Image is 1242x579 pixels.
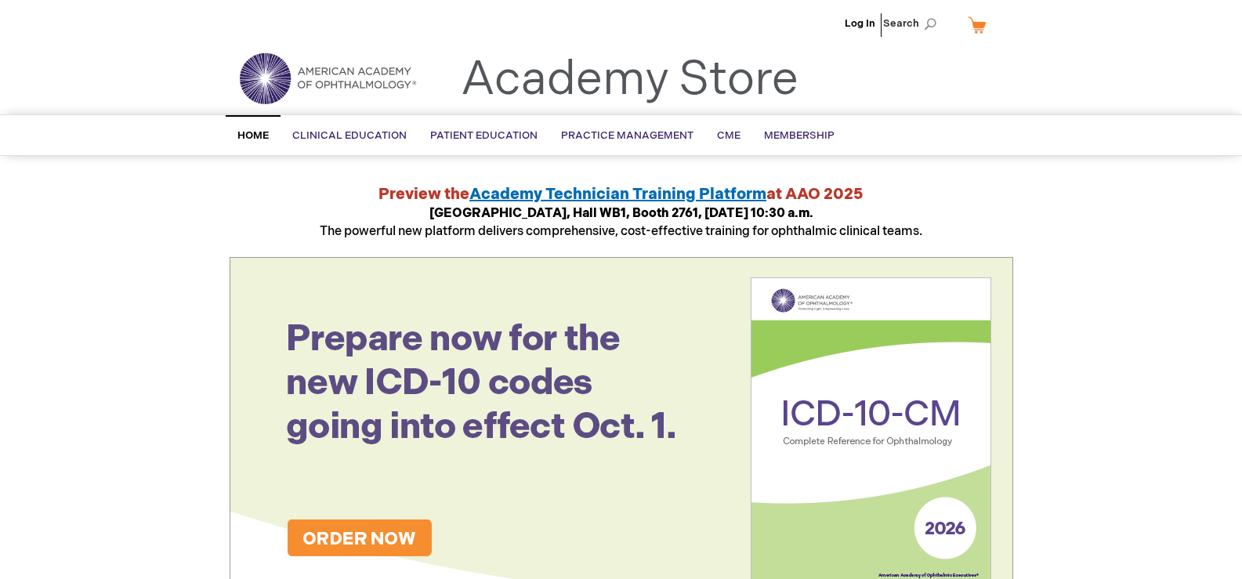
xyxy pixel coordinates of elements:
span: Patient Education [430,129,538,142]
span: CME [717,129,740,142]
span: Clinical Education [292,129,407,142]
span: Home [237,129,269,142]
span: Practice Management [561,129,693,142]
a: Academy Store [461,52,798,108]
strong: [GEOGRAPHIC_DATA], Hall WB1, Booth 2761, [DATE] 10:30 a.m. [429,206,813,221]
span: Membership [764,129,835,142]
span: Search [883,8,943,39]
a: Academy Technician Training Platform [469,185,766,204]
strong: Preview the at AAO 2025 [378,185,864,204]
a: Log In [845,17,875,30]
span: The powerful new platform delivers comprehensive, cost-effective training for ophthalmic clinical... [320,206,922,239]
